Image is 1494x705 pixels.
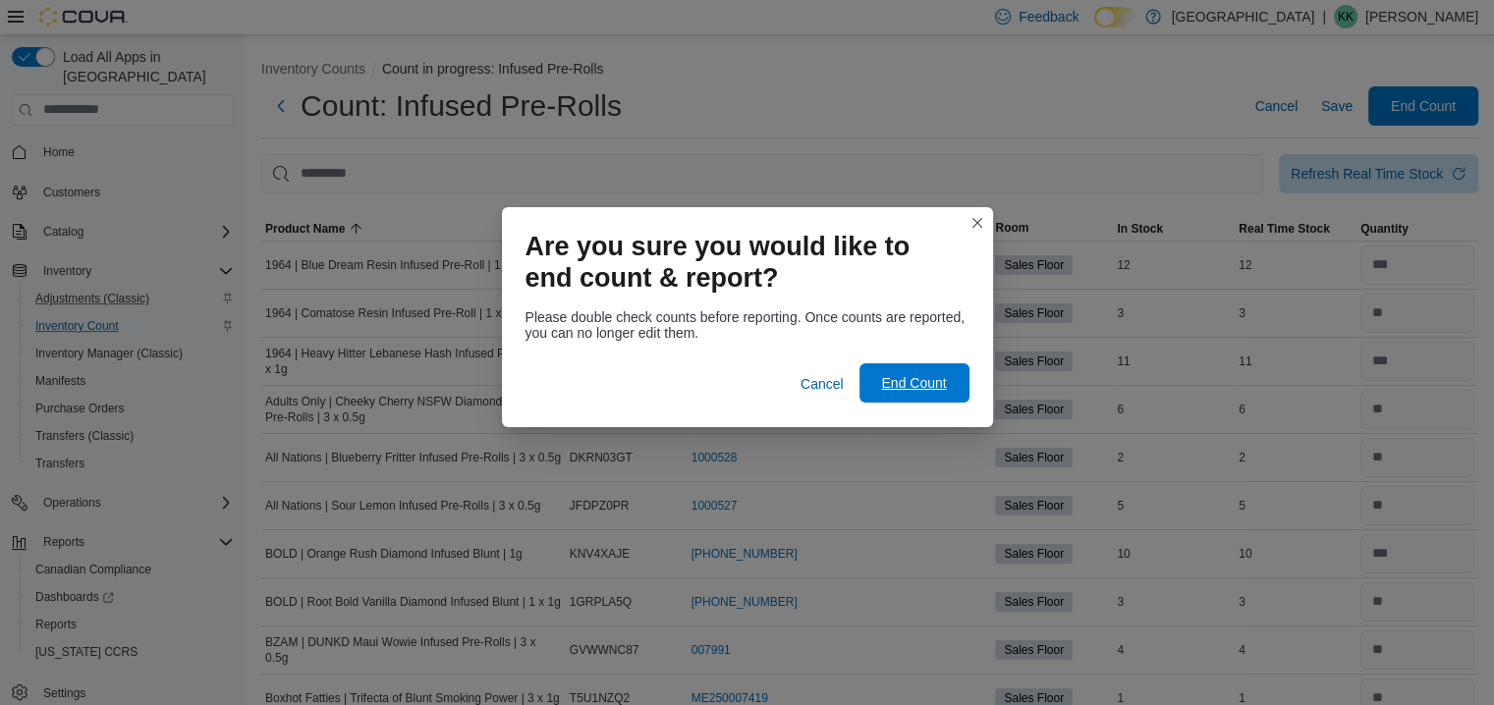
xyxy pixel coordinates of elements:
h1: Are you sure you would like to end count & report? [526,231,954,294]
button: Closes this modal window [966,211,989,235]
span: Cancel [801,374,844,394]
span: End Count [881,373,946,393]
button: Cancel [793,364,852,404]
button: End Count [859,363,969,403]
div: Please double check counts before reporting. Once counts are reported, you can no longer edit them. [526,309,969,341]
